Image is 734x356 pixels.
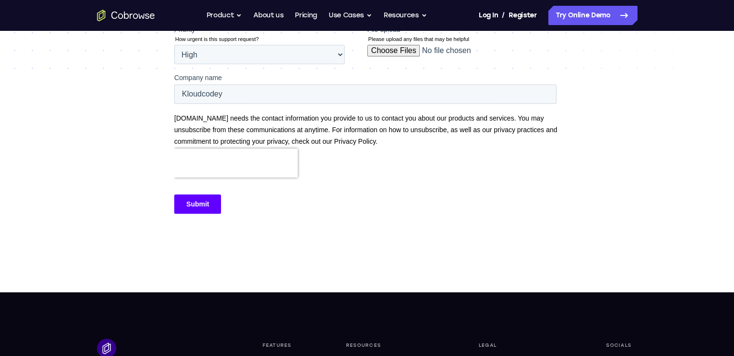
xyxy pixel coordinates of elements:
[384,6,427,25] button: Resources
[502,10,505,21] span: /
[602,339,637,352] div: Socials
[193,236,226,244] span: File upload
[479,6,498,25] a: Log In
[475,339,565,352] div: Legal
[548,6,637,25] a: Try Online Demo
[329,6,372,25] button: Use Cases
[295,6,317,25] a: Pricing
[193,246,386,252] legend: Please upload any files that may be helpful
[97,10,155,21] a: Go to the home page
[509,6,537,25] a: Register
[342,339,437,352] div: Resources
[259,339,305,352] div: Features
[207,6,242,25] button: Product
[253,6,283,25] a: About us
